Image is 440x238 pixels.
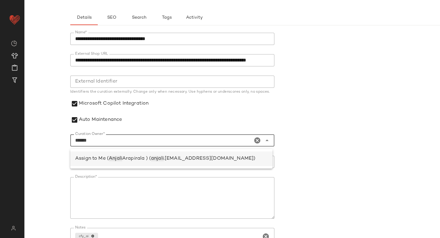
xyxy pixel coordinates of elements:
img: svg%3e [11,40,17,46]
span: Activity [185,15,202,20]
span: Details [76,15,91,20]
img: heart_red.DM2ytmEG.svg [9,13,21,26]
span: Arapirala ) ( [122,156,151,161]
div: Identifiers the curation externally. Change only when necessary. Use hyphens or underscores only,... [70,90,274,94]
span: SEO [107,15,116,20]
span: .[EMAIL_ADDRESS][DOMAIN_NAME]) [164,156,256,161]
label: Microsoft Copilot Integration [79,97,148,111]
span: Search [132,15,146,20]
i: Close [263,137,271,144]
label: Auto Maintenance [79,113,122,127]
span: anjali [151,156,164,161]
span: Anjali [109,156,122,161]
img: svg%3e [7,226,19,231]
span: Assign to Me ( [75,156,109,161]
span: Tags [161,15,171,20]
i: Clear Curation Owner* [254,137,261,144]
